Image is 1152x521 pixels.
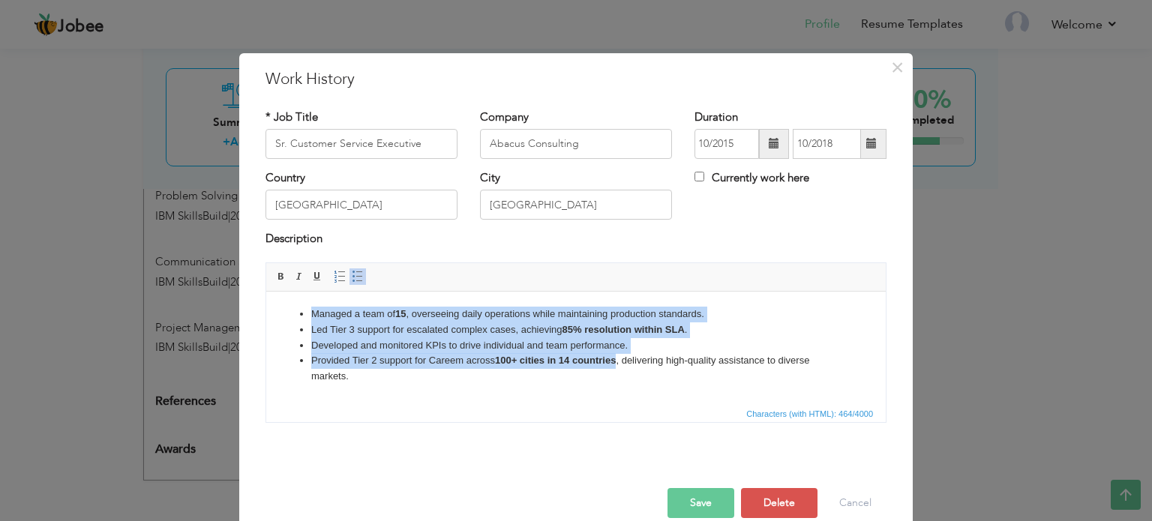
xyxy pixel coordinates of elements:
button: Close [885,55,909,79]
input: Present [793,129,861,159]
a: Bold [273,268,289,285]
label: Country [265,170,305,186]
a: Underline [309,268,325,285]
a: Italic [291,268,307,285]
div: Statistics [743,407,877,421]
button: Save [667,488,734,518]
label: * Job Title [265,109,318,125]
label: Duration [694,109,738,125]
label: Company [480,109,529,125]
label: Description [265,231,322,247]
label: City [480,170,500,186]
button: Cancel [824,488,886,518]
input: From [694,129,759,159]
label: Currently work here [694,170,809,186]
iframe: Rich Text Editor, workEditor [266,292,886,404]
a: Insert/Remove Numbered List [331,268,348,285]
button: Delete [741,488,817,518]
span: Characters (with HTML): 464/4000 [743,407,876,421]
h3: Work History [265,68,886,91]
input: Currently work here [694,172,704,181]
a: Insert/Remove Bulleted List [349,268,366,285]
span: × [891,54,904,81]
